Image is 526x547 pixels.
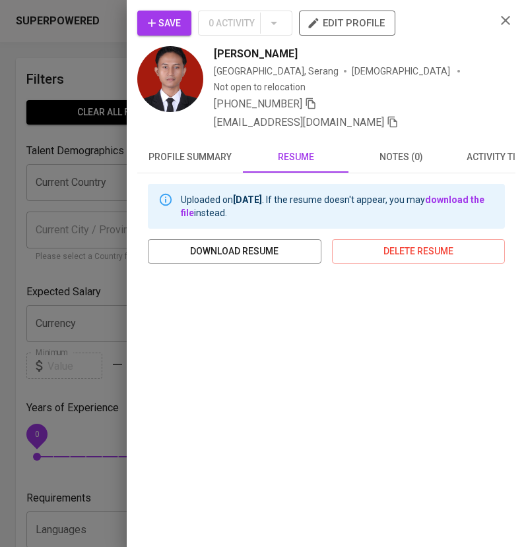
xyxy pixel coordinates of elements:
button: edit profile [299,11,395,36]
span: profile summary [145,149,235,165]
p: Not open to relocation [214,80,306,94]
span: [EMAIL_ADDRESS][DOMAIN_NAME] [214,116,384,129]
span: [PHONE_NUMBER] [214,98,302,110]
span: resume [251,149,341,165]
span: edit profile [310,14,385,32]
span: notes (0) [356,149,446,165]
span: [DEMOGRAPHIC_DATA] [352,65,452,78]
span: [PERSON_NAME] [214,46,298,62]
a: edit profile [299,17,395,28]
img: 0ff17e3038908ecbf38d95fc796c0375.jpg [137,46,203,112]
button: download resume [148,239,321,264]
b: [DATE] [233,194,262,205]
button: delete resume [332,239,506,264]
button: Save [137,11,191,36]
div: [GEOGRAPHIC_DATA], Serang [214,65,339,78]
span: download resume [158,243,311,260]
div: Uploaded on . If the resume doesn't appear, you may instead. [181,188,494,225]
span: delete resume [343,243,495,260]
span: Save [148,15,181,32]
